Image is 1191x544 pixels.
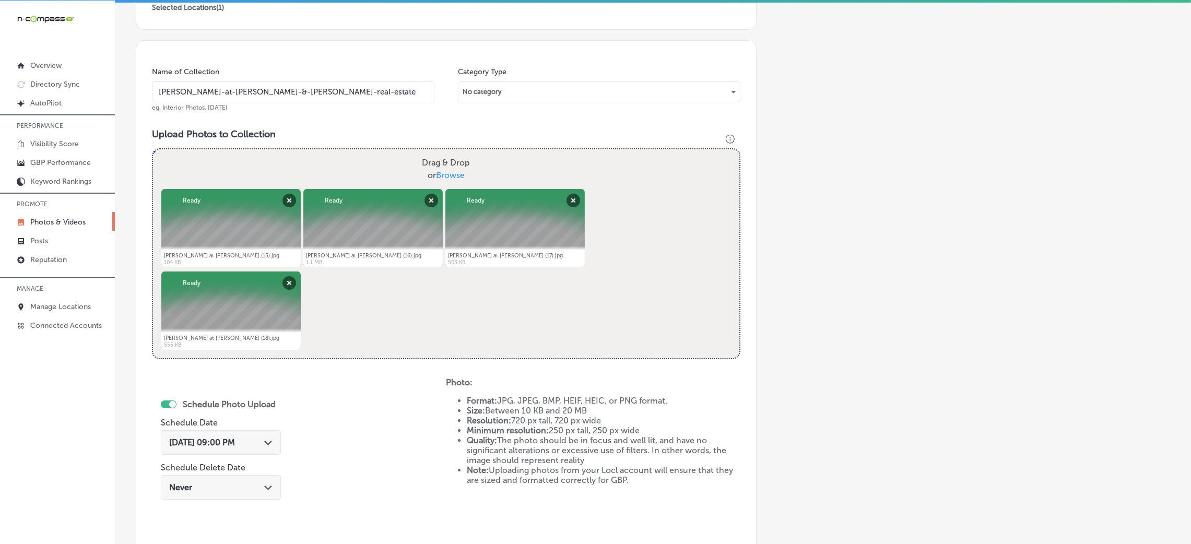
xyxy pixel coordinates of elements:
h3: Upload Photos to Collection [152,128,740,140]
strong: Resolution: [467,416,511,425]
strong: Size: [467,406,485,416]
label: Category Type [458,67,506,76]
strong: Quality: [467,435,497,445]
p: Manage Locations [30,302,91,311]
div: No category [458,84,740,100]
span: Browse [436,170,465,180]
strong: Note: [467,465,489,475]
strong: Format: [467,396,497,406]
p: GBP Performance [30,158,91,167]
li: 720 px tall, 720 px wide [467,416,740,425]
label: Schedule Delete Date [161,463,245,472]
p: Reputation [30,255,67,264]
input: Title [152,81,434,102]
p: Overview [30,61,62,70]
label: Schedule Photo Upload [183,399,276,409]
p: Photos & Videos [30,218,86,227]
p: AutoPilot [30,99,62,108]
p: Keyword Rankings [30,177,91,186]
span: [DATE] 09:00 PM [169,437,235,447]
li: 250 px tall, 250 px wide [467,425,740,435]
li: Uploading photos from your Locl account will ensure that they are sized and formatted correctly f... [467,465,740,485]
strong: Minimum resolution: [467,425,549,435]
p: Posts [30,236,48,245]
p: Connected Accounts [30,321,102,330]
p: Visibility Score [30,139,79,148]
img: 660ab0bf-5cc7-4cb8-ba1c-48b5ae0f18e60NCTV_CLogo_TV_Black_-500x88.png [17,14,74,24]
label: Drag & Drop or [418,152,474,186]
strong: Photo: [446,377,473,387]
li: JPG, JPEG, BMP, HEIF, HEIC, or PNG format. [467,396,740,406]
span: Never [169,482,192,492]
span: eg. Interior Photos, [DATE] [152,104,228,111]
label: Name of Collection [152,67,219,76]
li: Between 10 KB and 20 MB [467,406,740,416]
li: The photo should be in focus and well lit, and have no significant alterations or excessive use o... [467,435,740,465]
label: Schedule Date [161,418,218,428]
p: Directory Sync [30,80,80,89]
